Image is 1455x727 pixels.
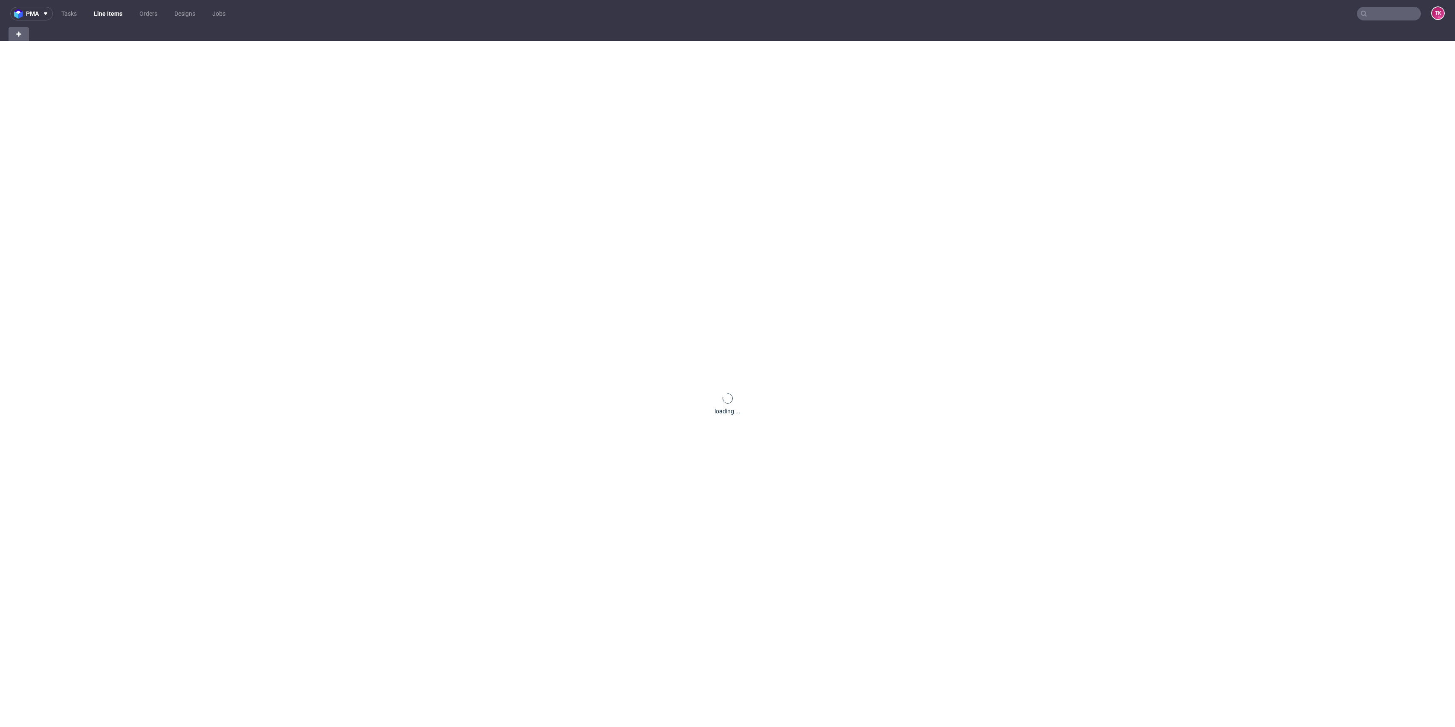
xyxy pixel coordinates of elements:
[14,9,26,19] img: logo
[1432,7,1444,19] figcaption: TK
[169,7,200,20] a: Designs
[26,11,39,17] span: pma
[10,7,53,20] button: pma
[89,7,127,20] a: Line Items
[714,407,741,415] div: loading ...
[134,7,162,20] a: Orders
[207,7,231,20] a: Jobs
[56,7,82,20] a: Tasks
